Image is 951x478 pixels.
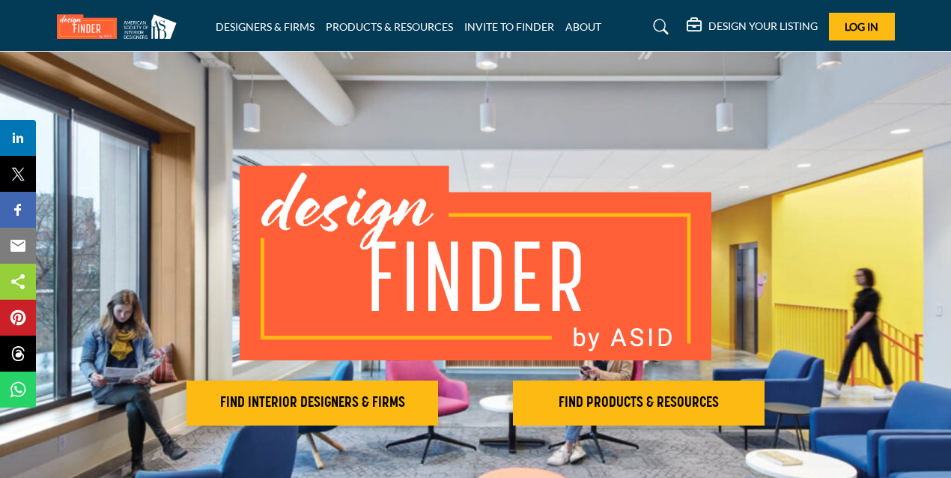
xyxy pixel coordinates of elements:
img: image [240,166,711,360]
img: Site Logo [57,14,184,39]
button: Log In [829,13,895,40]
button: FIND INTERIOR DESIGNERS & FIRMS [186,381,438,426]
a: ABOUT [565,20,601,33]
h5: DESIGN YOUR LISTING [708,19,818,33]
button: FIND PRODUCTS & RESOURCES [513,381,765,426]
a: DESIGNERS & FIRMS [216,20,315,33]
a: Search [639,15,678,39]
a: INVITE TO FINDER [464,20,554,33]
div: DESIGN YOUR LISTING [687,18,818,36]
span: Log In [845,20,878,33]
a: PRODUCTS & RESOURCES [326,20,453,33]
h2: FIND INTERIOR DESIGNERS & FIRMS [191,394,434,412]
h2: FIND PRODUCTS & RESOURCES [517,394,760,412]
